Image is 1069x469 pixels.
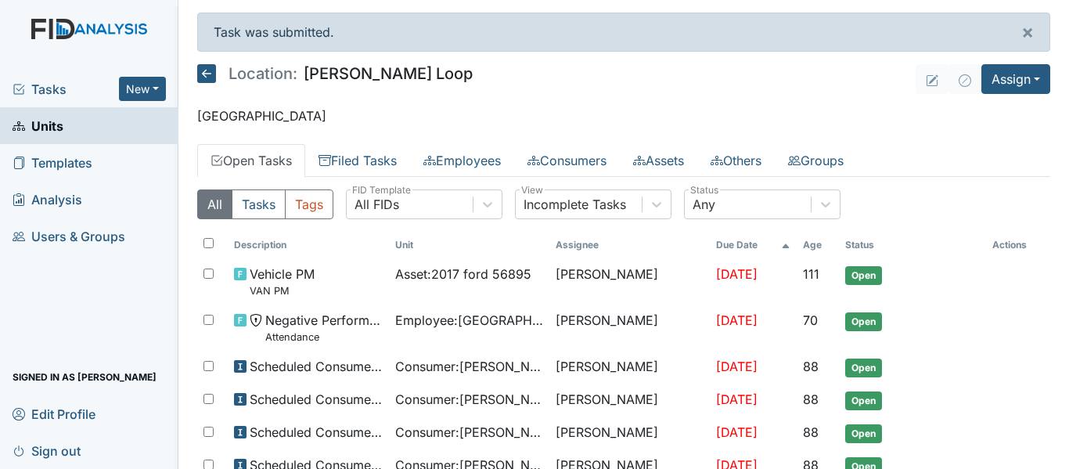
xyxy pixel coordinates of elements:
[197,13,1050,52] div: Task was submitted.
[1006,13,1049,51] button: ×
[13,402,95,426] span: Edit Profile
[803,391,819,407] span: 88
[197,189,333,219] div: Type filter
[716,391,758,407] span: [DATE]
[13,224,125,248] span: Users & Groups
[549,305,710,351] td: [PERSON_NAME]
[620,144,697,177] a: Assets
[203,238,214,248] input: Toggle All Rows Selected
[228,232,388,258] th: Toggle SortBy
[549,384,710,417] td: [PERSON_NAME]
[13,365,157,389] span: Signed in as [PERSON_NAME]
[549,258,710,305] td: [PERSON_NAME]
[197,144,305,177] a: Open Tasks
[13,80,119,99] a: Tasks
[229,66,297,81] span: Location:
[845,266,882,285] span: Open
[549,417,710,449] td: [PERSON_NAME]
[986,232,1050,258] th: Actions
[845,359,882,377] span: Open
[845,424,882,443] span: Open
[710,232,797,258] th: Toggle SortBy
[197,189,232,219] button: All
[285,189,333,219] button: Tags
[13,150,92,175] span: Templates
[305,144,410,177] a: Filed Tasks
[549,232,710,258] th: Assignee
[250,265,315,298] span: Vehicle PM VAN PM
[395,357,543,376] span: Consumer : [PERSON_NAME]
[250,357,382,376] span: Scheduled Consumer Chart Review
[13,187,82,211] span: Analysis
[797,232,840,258] th: Toggle SortBy
[389,232,549,258] th: Toggle SortBy
[119,77,166,101] button: New
[697,144,775,177] a: Others
[232,189,286,219] button: Tasks
[395,423,543,442] span: Consumer : [PERSON_NAME]
[250,283,315,298] small: VAN PM
[803,266,819,282] span: 111
[265,330,382,345] small: Attendance
[13,438,81,463] span: Sign out
[716,312,758,328] span: [DATE]
[716,359,758,374] span: [DATE]
[803,359,819,374] span: 88
[803,424,819,440] span: 88
[845,391,882,410] span: Open
[250,423,382,442] span: Scheduled Consumer Chart Review
[524,195,626,214] div: Incomplete Tasks
[395,390,543,409] span: Consumer : [PERSON_NAME], Shekeyra
[250,390,382,409] span: Scheduled Consumer Chart Review
[410,144,514,177] a: Employees
[693,195,715,214] div: Any
[549,351,710,384] td: [PERSON_NAME]
[395,265,531,283] span: Asset : 2017 ford 56895
[1021,20,1034,43] span: ×
[13,114,63,138] span: Units
[803,312,818,328] span: 70
[981,64,1050,94] button: Assign
[265,311,382,345] span: Negative Performance Review Attendance
[839,232,985,258] th: Toggle SortBy
[845,312,882,331] span: Open
[716,266,758,282] span: [DATE]
[355,195,399,214] div: All FIDs
[197,106,1050,125] p: [GEOGRAPHIC_DATA]
[716,424,758,440] span: [DATE]
[197,64,473,83] h5: [PERSON_NAME] Loop
[395,311,543,330] span: Employee : [GEOGRAPHIC_DATA], [GEOGRAPHIC_DATA]
[514,144,620,177] a: Consumers
[775,144,857,177] a: Groups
